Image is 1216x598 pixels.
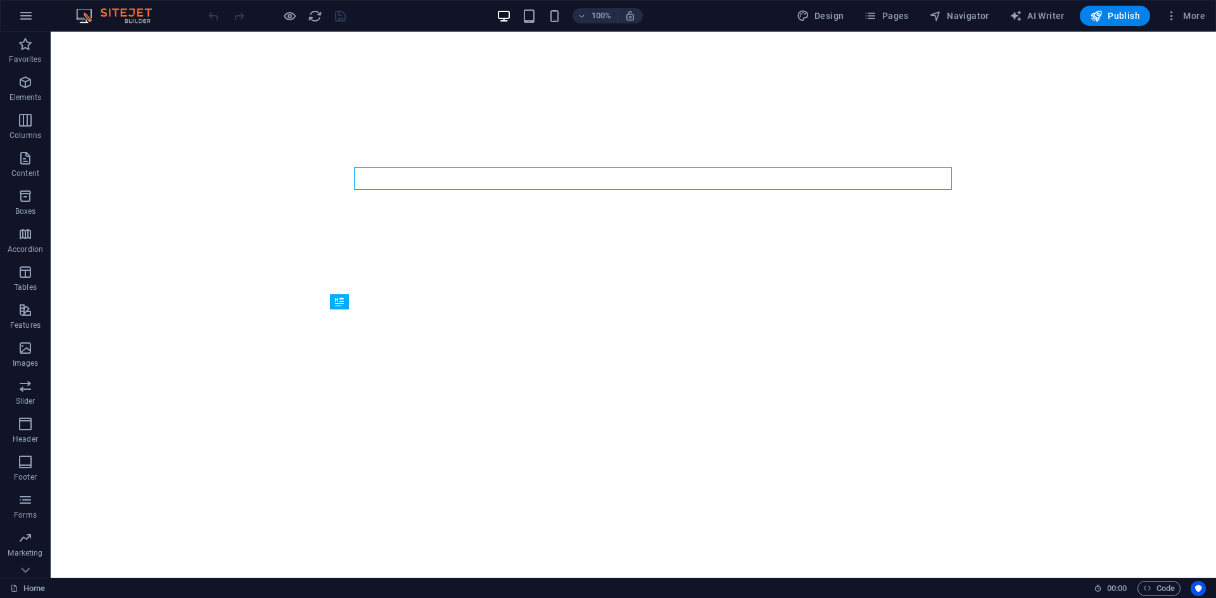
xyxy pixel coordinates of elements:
p: Accordion [8,244,43,254]
h6: Session time [1094,581,1127,596]
button: Usercentrics [1191,581,1206,596]
button: Code [1137,581,1181,596]
button: AI Writer [1004,6,1070,26]
span: Code [1143,581,1175,596]
p: Boxes [15,206,36,216]
span: AI Writer [1010,9,1065,22]
span: Design [797,9,844,22]
p: Forms [14,510,37,520]
button: More [1160,6,1210,26]
span: Pages [864,9,908,22]
span: Navigator [929,9,989,22]
p: Favorites [9,54,41,65]
button: reload [307,8,322,23]
p: Footer [14,472,37,482]
p: Content [11,168,39,178]
button: Click here to leave preview mode and continue editing [282,8,297,23]
span: : [1116,583,1118,593]
button: 100% [573,8,617,23]
h6: 100% [592,8,612,23]
p: Elements [9,92,42,103]
img: Editor Logo [73,8,168,23]
i: Reload page [308,9,322,23]
p: Tables [14,282,37,292]
button: Navigator [924,6,994,26]
p: Header [13,434,38,444]
i: On resize automatically adjust zoom level to fit chosen device. [624,10,636,22]
p: Marketing [8,548,42,558]
span: More [1165,9,1205,22]
button: Design [792,6,849,26]
button: Pages [859,6,913,26]
span: Publish [1090,9,1140,22]
a: Click to cancel selection. Double-click to open Pages [10,581,45,596]
p: Columns [9,130,41,140]
p: Features [10,320,41,330]
p: Slider [16,396,35,406]
p: Images [13,358,39,368]
button: Publish [1080,6,1150,26]
span: 00 00 [1107,581,1127,596]
div: Design (Ctrl+Alt+Y) [792,6,849,26]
